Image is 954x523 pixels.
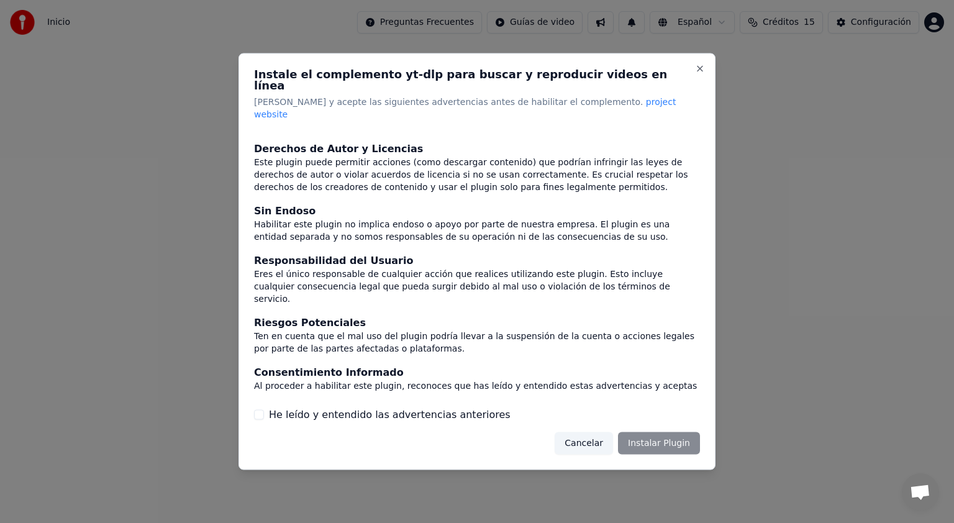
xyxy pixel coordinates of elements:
h2: Instale el complemento yt-dlp para buscar y reproducir videos en línea [254,69,700,91]
p: [PERSON_NAME] y acepte las siguientes advertencias antes de habilitar el complemento. [254,96,700,121]
div: Ten en cuenta que el mal uso del plugin podría llevar a la suspensión de la cuenta o acciones leg... [254,330,700,355]
div: Habilitar este plugin no implica endoso o apoyo por parte de nuestra empresa. El plugin es una en... [254,218,700,243]
div: Derechos de Autor y Licencias [254,141,700,156]
span: project website [254,97,676,119]
div: Sin Endoso [254,203,700,218]
div: Eres el único responsable de cualquier acción que realices utilizando este plugin. Esto incluye c... [254,268,700,305]
button: Cancelar [555,432,613,454]
label: He leído y entendido las advertencias anteriores [269,407,511,422]
div: Al proceder a habilitar este plugin, reconoces que has leído y entendido estas advertencias y ace... [254,380,700,404]
div: Responsabilidad del Usuario [254,253,700,268]
div: Consentimiento Informado [254,365,700,380]
div: Este plugin puede permitir acciones (como descargar contenido) que podrían infringir las leyes de... [254,156,700,193]
div: Riesgos Potenciales [254,315,700,330]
